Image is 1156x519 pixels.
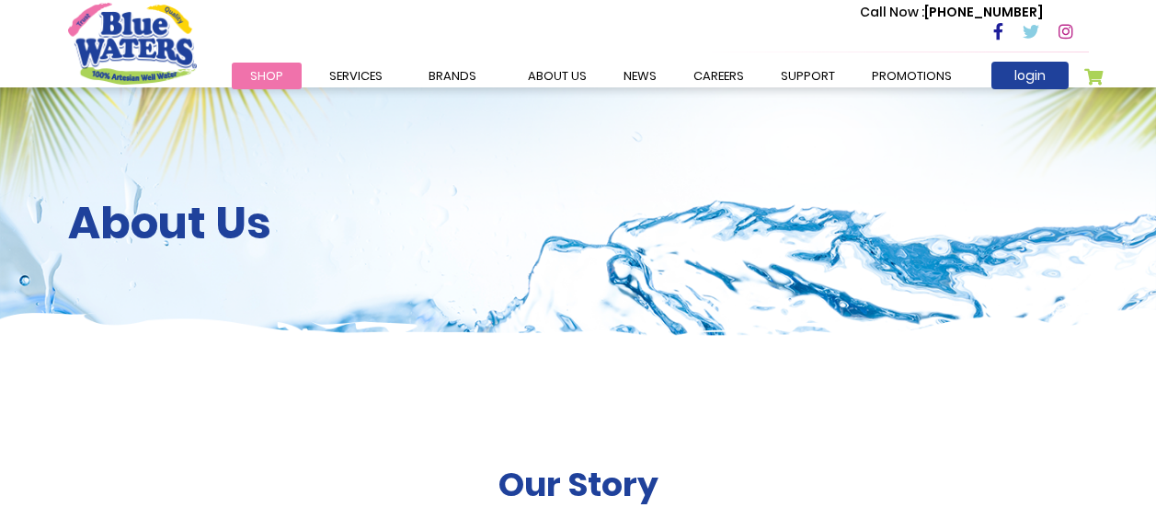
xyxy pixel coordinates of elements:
h2: Our Story [498,465,658,504]
a: login [991,62,1069,89]
a: Promotions [853,63,970,89]
p: [PHONE_NUMBER] [860,3,1043,22]
h2: About Us [68,197,1089,250]
span: Services [329,67,383,85]
span: Brands [429,67,476,85]
a: store logo [68,3,197,84]
span: Shop [250,67,283,85]
span: Call Now : [860,3,924,21]
a: News [605,63,675,89]
a: careers [675,63,762,89]
a: about us [509,63,605,89]
a: support [762,63,853,89]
